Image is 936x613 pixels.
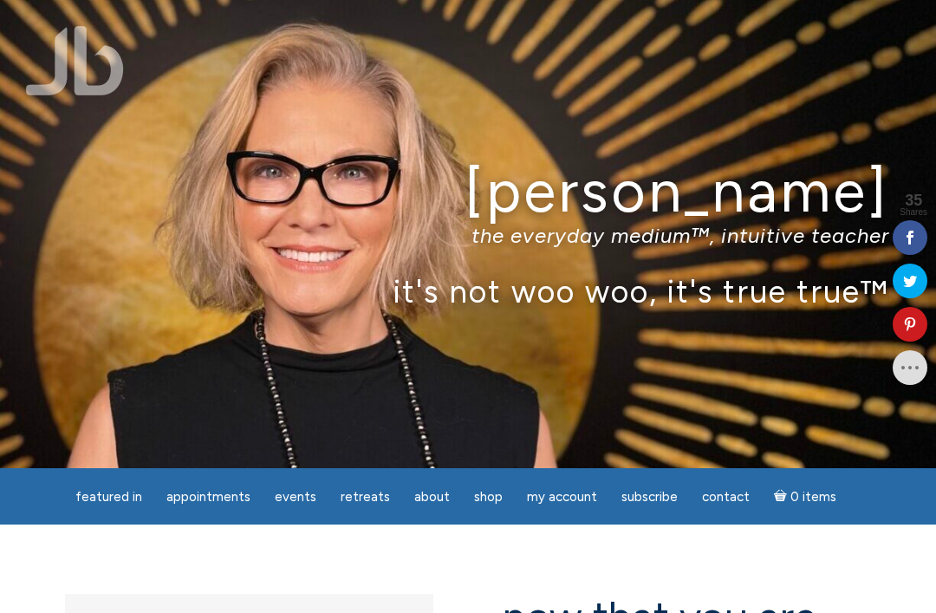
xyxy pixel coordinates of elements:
a: My Account [517,480,608,514]
p: it's not woo woo, it's true true™ [47,272,889,310]
span: featured in [75,489,142,505]
span: 35 [900,192,927,208]
a: featured in [65,480,153,514]
a: Appointments [156,480,261,514]
span: Events [275,489,316,505]
a: Retreats [330,480,400,514]
span: Retreats [341,489,390,505]
a: Contact [692,480,760,514]
span: Shares [900,208,927,217]
i: Cart [774,489,790,505]
p: the everyday medium™, intuitive teacher [47,223,889,248]
span: Subscribe [621,489,678,505]
a: Shop [464,480,513,514]
span: Shop [474,489,503,505]
h1: [PERSON_NAME] [47,159,889,224]
a: Subscribe [611,480,688,514]
a: Events [264,480,327,514]
span: About [414,489,450,505]
a: Cart0 items [764,479,847,514]
span: 0 items [790,491,836,504]
span: Contact [702,489,750,505]
span: My Account [527,489,597,505]
img: Jamie Butler. The Everyday Medium [26,26,124,95]
a: About [404,480,460,514]
span: Appointments [166,489,250,505]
